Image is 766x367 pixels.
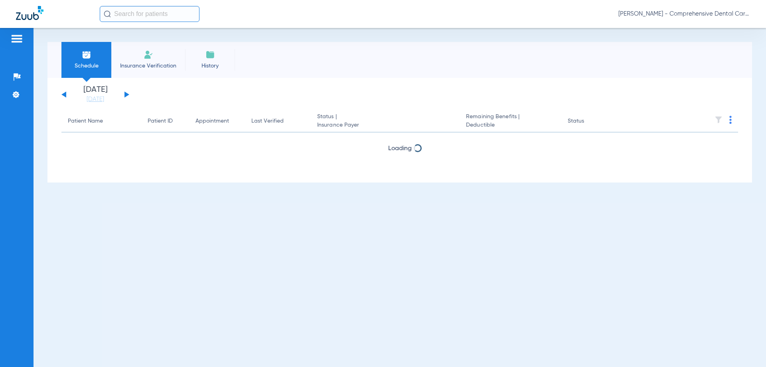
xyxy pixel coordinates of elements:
[104,10,111,18] img: Search Icon
[148,117,173,125] div: Patient ID
[68,117,135,125] div: Patient Name
[618,10,750,18] span: [PERSON_NAME] - Comprehensive Dental Care
[148,117,183,125] div: Patient ID
[195,117,229,125] div: Appointment
[71,86,119,103] li: [DATE]
[195,117,239,125] div: Appointment
[715,116,723,124] img: filter.svg
[561,110,615,133] th: Status
[100,6,199,22] input: Search for patients
[460,110,561,133] th: Remaining Benefits |
[82,50,91,60] img: Schedule
[191,62,229,70] span: History
[67,62,105,70] span: Schedule
[311,110,460,133] th: Status |
[144,50,153,60] img: Manual Insurance Verification
[251,117,304,125] div: Last Verified
[317,121,453,129] span: Insurance Payer
[16,6,43,20] img: Zuub Logo
[68,117,103,125] div: Patient Name
[10,34,23,44] img: hamburger-icon
[466,121,555,129] span: Deductible
[205,50,215,60] img: History
[251,117,284,125] div: Last Verified
[729,116,732,124] img: group-dot-blue.svg
[388,145,412,152] span: Loading
[71,95,119,103] a: [DATE]
[117,62,179,70] span: Insurance Verification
